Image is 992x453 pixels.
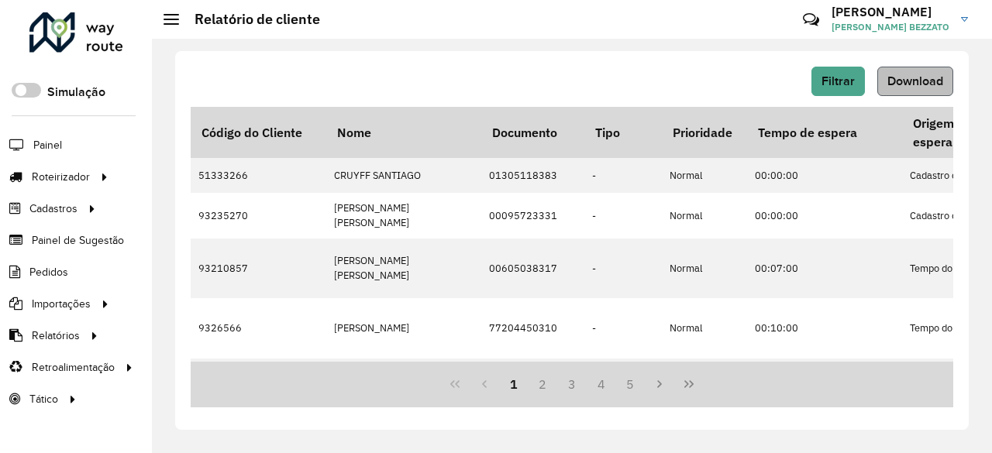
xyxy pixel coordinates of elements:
button: 1 [499,369,529,399]
h3: [PERSON_NAME] [832,5,949,19]
h2: Relatório de cliente [179,11,320,28]
td: 00:00:00 [747,193,902,238]
a: Contato Rápido [794,3,828,36]
td: Normal [662,158,747,193]
td: 51333266 [191,158,326,193]
button: 3 [557,369,587,399]
span: Filtrar [821,74,855,88]
span: Painel de Sugestão [32,232,124,249]
th: Nome [326,107,481,158]
td: 00:07:00 [747,239,902,299]
td: 77204450310 [481,298,584,359]
button: 4 [587,369,616,399]
span: Download [887,74,943,88]
td: - [584,193,662,238]
td: 00605038317 [481,239,584,299]
span: Retroalimentação [32,359,115,376]
th: Documento [481,107,584,158]
button: Filtrar [811,67,865,96]
span: Cadastros [29,201,77,217]
th: Tempo de espera [747,107,902,158]
td: 51390136 [191,359,326,393]
span: Importações [32,296,91,312]
td: - [584,359,662,393]
td: [PERSON_NAME] [326,359,481,393]
td: [PERSON_NAME] [PERSON_NAME] [326,193,481,238]
td: 9326566 [191,298,326,359]
span: Pedidos [29,264,68,280]
label: Simulação [47,83,105,101]
span: Painel [33,137,62,153]
td: - [584,239,662,299]
td: [PERSON_NAME] [PERSON_NAME] [326,239,481,299]
span: Relatórios [32,328,80,344]
th: Código do Cliente [191,107,326,158]
button: Download [877,67,953,96]
button: Next Page [645,369,674,399]
td: 01305118383 [481,158,584,193]
td: 00:00:00 [747,359,902,393]
td: Normal [662,298,747,359]
td: 00095723331 [481,193,584,238]
button: Last Page [674,369,704,399]
td: 93235270 [191,193,326,238]
td: 11450786000165 [481,359,584,393]
td: Normal [662,359,747,393]
span: [PERSON_NAME] BEZZATO [832,20,949,34]
button: 5 [616,369,646,399]
td: 00:10:00 [747,298,902,359]
td: Normal [662,239,747,299]
td: 00:00:00 [747,158,902,193]
th: Prioridade [662,107,747,158]
td: Normal [662,193,747,238]
th: Tipo [584,107,662,158]
td: - [584,158,662,193]
td: CRUYFF SANTIAGO [326,158,481,193]
td: - [584,298,662,359]
td: [PERSON_NAME] [326,298,481,359]
button: 2 [528,369,557,399]
td: 93210857 [191,239,326,299]
span: Roteirizador [32,169,90,185]
span: Tático [29,391,58,407]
